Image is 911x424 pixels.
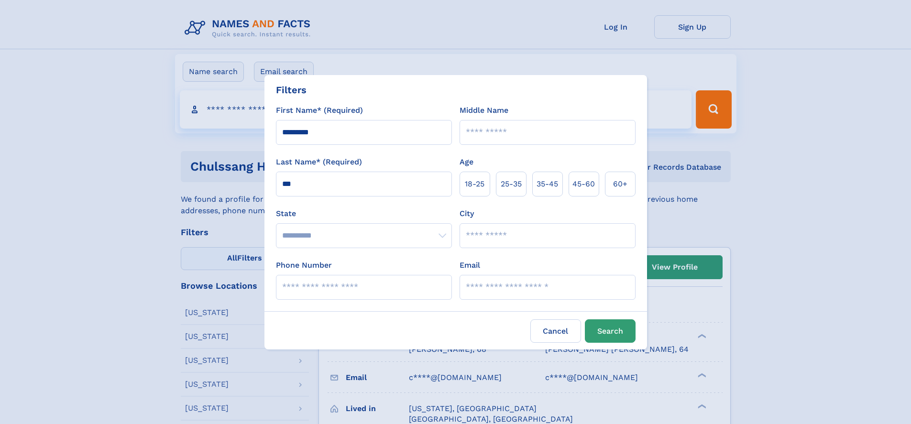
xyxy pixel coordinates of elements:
label: Email [460,260,480,271]
label: City [460,208,474,219]
button: Search [585,319,636,343]
span: 18‑25 [465,178,484,190]
span: 25‑35 [501,178,522,190]
label: Last Name* (Required) [276,156,362,168]
label: State [276,208,452,219]
label: Age [460,156,473,168]
label: First Name* (Required) [276,105,363,116]
label: Phone Number [276,260,332,271]
span: 45‑60 [572,178,595,190]
label: Middle Name [460,105,508,116]
div: Filters [276,83,307,97]
label: Cancel [530,319,581,343]
span: 60+ [613,178,627,190]
span: 35‑45 [537,178,558,190]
